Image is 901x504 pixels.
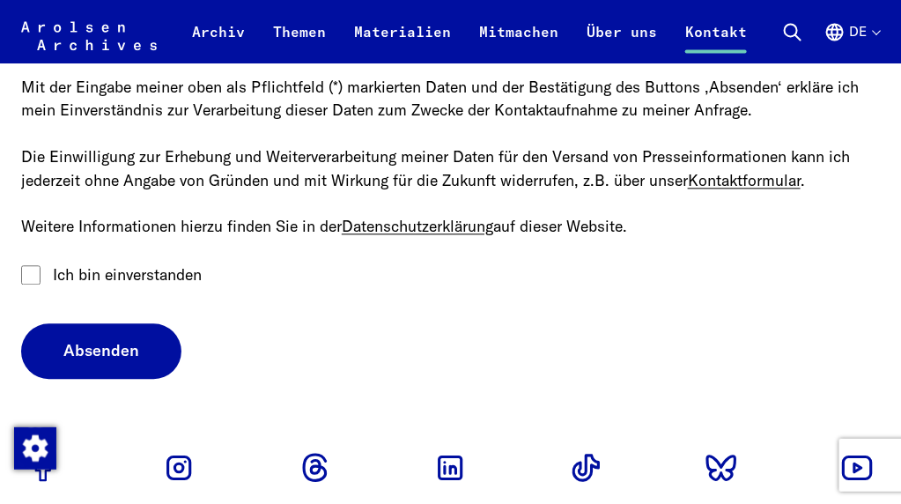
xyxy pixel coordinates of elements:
[259,21,340,63] a: Themen
[572,21,671,63] a: Über uns
[688,170,801,190] a: Kontaktformular
[824,21,880,63] button: Deutsch, Sprachauswahl
[564,445,609,490] a: Zum Tiktok Profil
[53,263,202,286] label: Ich bin einverstanden
[835,445,880,490] a: Zum Youtube Profil
[157,445,202,490] a: Zum Instagram Profil
[428,445,473,490] a: Zum Linkedin Profil
[21,323,181,379] button: Absenden
[292,445,337,490] a: Zum Threads Profil
[14,427,56,470] img: Zustimmung ändern
[342,216,493,236] a: Datenschutzerklärung
[465,21,572,63] a: Mitmachen
[178,21,259,63] a: Archiv
[178,11,761,53] nav: Primär
[699,445,744,490] a: Zum Bluesky Profil
[340,21,465,63] a: Materialien
[21,70,880,244] div: Mit der Eingabe meiner oben als Pflichtfeld (*) markierten Daten und der Bestätigung des Buttons ...
[671,21,761,63] a: Kontakt
[63,342,139,360] span: Absenden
